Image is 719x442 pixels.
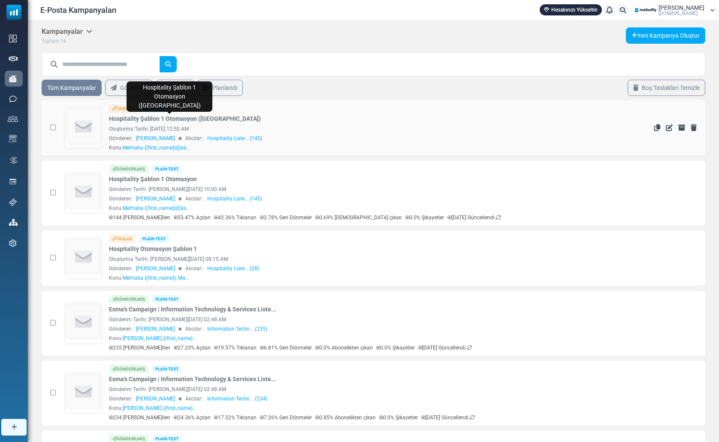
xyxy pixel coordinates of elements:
p: 0.0% Abonelikten çıkan [315,344,373,352]
img: empty-draft-icon2.svg [65,173,102,210]
div: Plain Text [152,295,182,303]
p: 42.36% Tıklanan [214,214,257,221]
a: Esma's Campaign | Information Technology & Services Liste... [109,375,276,384]
span: [PERSON_NAME] [136,325,175,333]
img: settings-icon.svg [9,239,17,247]
a: Yeni Kampanya Oluştur [626,27,705,44]
span: [PERSON_NAME] [659,5,704,11]
a: Hospitality Liste... (145) [207,195,262,203]
div: Konu: [109,144,190,152]
a: Information Techn... (234) [207,395,267,403]
div: Plain Text [152,165,182,173]
span: [PERSON_NAME] [136,195,175,203]
a: Tüm Kampanyalar [42,80,102,96]
a: Hospitality Şablon 1 Otomasyon ([GEOGRAPHIC_DATA]) [109,114,261,123]
img: empty-draft-icon2.svg [65,239,102,275]
span: [DOMAIN_NAME] [659,11,698,16]
img: empty-draft-icon2.svg [65,373,102,410]
p: 2.78% Geri Dönmeler [260,214,312,221]
a: Sil [691,124,697,131]
span: [PERSON_NAME] [136,134,175,142]
p: 0.0% Şikayetler [405,214,444,221]
img: mailsoftly_icon_blue_white.svg [6,5,21,20]
img: campaigns-icon-active.png [9,75,17,82]
div: Gönderen: Alıcılar:: [109,195,616,203]
a: Hospitality Şablon 1 Otomasyon [109,175,197,184]
p: 0.85% Abonelikten çıkan [315,414,376,421]
img: empty-draft-icon2.svg [65,304,102,340]
div: Oluşturma Tarihi: [DATE] 12:50 AM [109,125,616,133]
p: 144 [PERSON_NAME]ilen [109,214,170,221]
span: [PERSON_NAME] {(first_name)... [123,335,196,341]
div: Konu: [109,274,189,282]
div: Gönderilmiş [109,295,148,303]
img: support-icon.svg [9,198,17,206]
div: Gönderim Tarihi: [PERSON_NAME][DATE] 02:48 AM [109,316,616,323]
div: Konu: [109,334,196,342]
div: Hospitality Şablon 1 Otomasyon ([GEOGRAPHIC_DATA]) [127,81,212,112]
p: 0.0% Şikayetler [379,414,418,421]
p: 0.0% Şikayetler [376,344,415,352]
div: Plain Text [139,235,169,243]
img: empty-draft-icon2.svg [65,108,102,145]
div: Taslak [109,235,136,243]
span: [PERSON_NAME] [136,395,175,403]
a: Hesabınızı Yükseltin [540,4,602,15]
a: Hospitality Liste... (145) [207,134,262,142]
p: 234 [PERSON_NAME]ilen [109,414,170,421]
a: Boş Taslakları Temizle [628,80,705,96]
p: [DATE] Güncellendi [418,344,472,352]
span: 16 [60,38,66,44]
img: email-templates-icon.svg [9,135,17,143]
div: Konu: [109,404,196,412]
div: Oluşturma Tarihi: [PERSON_NAME][DATE] 08:15 AM [109,255,616,263]
div: Gönderilmiş [109,165,148,173]
p: 24.36% Açılan [174,414,211,421]
h5: Kampanyalar [42,27,92,36]
span: [PERSON_NAME] {(first_name)... [123,405,196,411]
a: Information Techn... (235) [207,325,267,333]
a: Hospitality Liste... (28) [207,265,259,272]
p: 6.81% Geri Dönmeler [260,344,312,352]
div: Gönderen: Alıcılar:: [109,265,616,272]
p: 53.47% Açılan [174,214,211,221]
p: [DATE] Güncellendi [447,214,501,221]
img: landing_pages.svg [9,178,17,185]
div: Taslak [109,105,136,113]
div: Plain Text [152,365,182,373]
img: dashboard-icon.svg [9,35,17,42]
a: Hospitality Otomasyon Şablon 1 [109,245,197,254]
span: Merhaba {(first_name)}, Ma... [123,275,189,281]
a: Düzenle [666,124,673,131]
div: Gönderen: Alıcılar:: [109,325,616,333]
div: Gönderilmiş [109,365,148,373]
img: contacts-icon.svg [8,116,18,122]
p: 27.23% Açılan [174,344,211,352]
div: Konu: [109,204,190,212]
span: Merhaba {(first_name)}{(las... [123,205,190,211]
p: [DATE] Güncellendi [421,414,475,421]
span: Toplam [42,38,59,44]
div: Gönderen: Alıcılar:: [109,134,616,142]
div: Gönderim Tarihi: [PERSON_NAME][DATE] 10:00 AM [109,185,616,193]
img: sms-icon.png [9,95,17,103]
a: User Logo [PERSON_NAME] [DOMAIN_NAME] [635,4,715,17]
span: Merhaba {(first_name)}{(las... [123,145,190,151]
a: Planlandı [197,80,243,96]
span: [PERSON_NAME] [136,265,175,272]
img: workflow.svg [9,155,18,165]
a: Taslak [156,80,194,96]
img: User Logo [635,4,656,17]
a: Arşivle [678,124,685,131]
a: Gönderildi [105,80,153,96]
p: 7.26% Geri Dönmeler [260,414,312,421]
p: 235 [PERSON_NAME]ilen [109,344,170,352]
a: Kopyala [654,124,660,131]
p: 19.57% Tıklanan [214,344,257,352]
p: 0.69% [DEMOGRAPHIC_DATA] çıkan [315,214,402,221]
p: 17.52% Tıklanan [214,414,257,421]
span: E-Posta Kampanyaları [40,4,117,16]
a: Esma's Campaign | Information Technology & Services Liste... [109,305,276,314]
div: Gönderen: Alıcılar:: [109,395,616,403]
div: Gönderim Tarihi: [PERSON_NAME][DATE] 02:48 AM [109,385,616,393]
